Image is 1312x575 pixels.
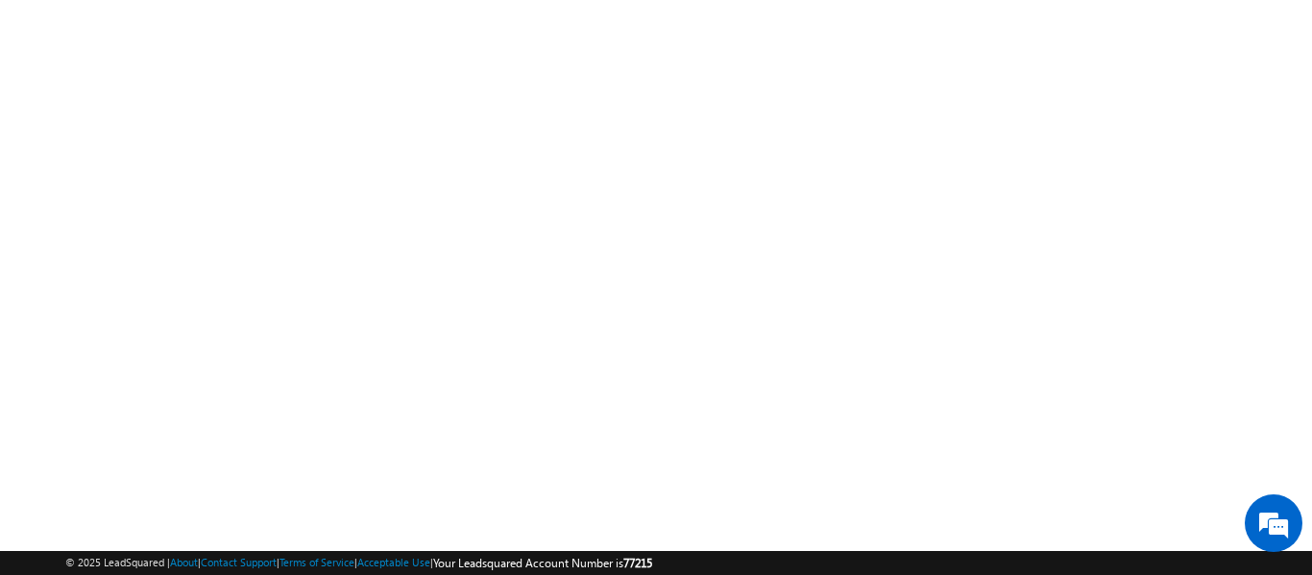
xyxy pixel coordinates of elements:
div: Chat with us now [100,101,323,126]
a: Acceptable Use [357,556,430,568]
img: d_60004797649_company_0_60004797649 [33,101,81,126]
span: © 2025 LeadSquared | | | | | [65,554,652,572]
div: Minimize live chat window [315,10,361,56]
span: 77215 [623,556,652,570]
textarea: Type your message and hit 'Enter' [25,178,351,427]
a: Contact Support [201,556,277,568]
a: Terms of Service [279,556,354,568]
span: Your Leadsquared Account Number is [433,556,652,570]
a: About [170,556,198,568]
em: Start Chat [261,443,349,469]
